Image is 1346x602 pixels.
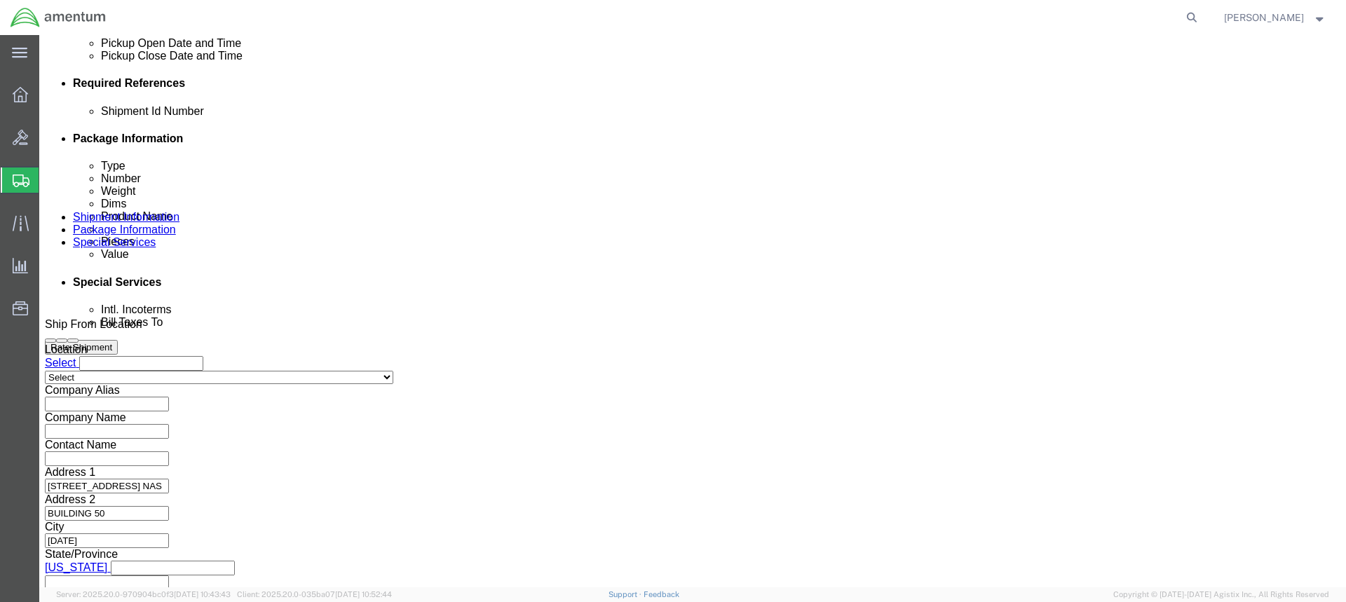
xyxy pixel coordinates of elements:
[609,590,644,598] a: Support
[1224,10,1304,25] span: Robert Howard
[174,590,231,598] span: [DATE] 10:43:43
[1113,589,1329,601] span: Copyright © [DATE]-[DATE] Agistix Inc., All Rights Reserved
[1223,9,1327,26] button: [PERSON_NAME]
[56,590,231,598] span: Server: 2025.20.0-970904bc0f3
[335,590,392,598] span: [DATE] 10:52:44
[10,7,107,28] img: logo
[39,35,1346,587] iframe: FS Legacy Container
[237,590,392,598] span: Client: 2025.20.0-035ba07
[644,590,679,598] a: Feedback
